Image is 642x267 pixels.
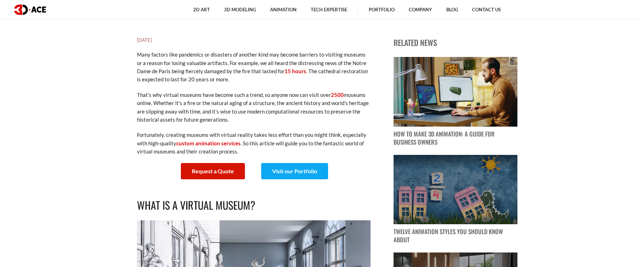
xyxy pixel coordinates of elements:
p: Related news [394,36,517,48]
a: 2500 [331,92,344,98]
p: Twelve Animation Styles You Should Know About [394,228,517,244]
p: How to Make 3D Animation: A Guide for Business Owners [394,130,517,146]
img: blog post image [394,57,517,127]
img: logo dark [14,5,46,15]
p: That’s why virtual museums have become such a trend, so anyone now can visit over museums online.... [137,91,371,124]
a: Request a Quote [181,163,245,179]
img: blog post image [394,155,517,225]
a: custom animation services [176,140,241,146]
p: Fortunately, creating museums with virtual reality takes less effort than you might think, especi... [137,131,371,156]
h5: [DATE] [137,36,371,43]
p: Many factors like pandemics or disasters of another kind may become barriers to visiting museums ... [137,51,371,84]
a: 15 hours [285,68,306,74]
h2: What is a virtual museum? [137,197,371,214]
a: Visit our Portfolio [261,163,328,179]
a: blog post image Twelve Animation Styles You Should Know About [394,155,517,244]
a: blog post image How to Make 3D Animation: A Guide for Business Owners [394,57,517,146]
